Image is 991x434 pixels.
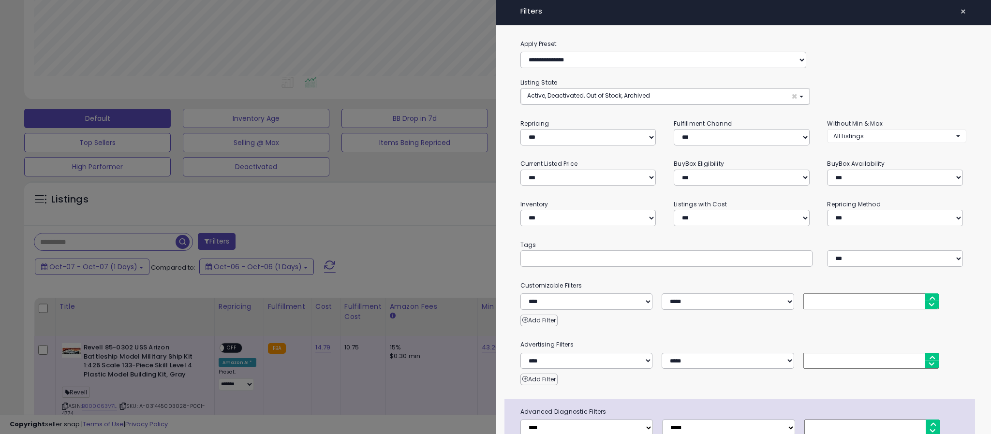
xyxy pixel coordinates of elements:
small: Inventory [520,200,548,208]
small: Listings with Cost [674,200,727,208]
span: Advanced Diagnostic Filters [513,406,975,417]
span: All Listings [833,132,864,140]
button: × [956,5,970,18]
small: Without Min & Max [827,119,883,128]
span: × [791,91,798,101]
button: Add Filter [520,374,558,385]
h4: Filters [520,7,966,15]
small: Repricing Method [827,200,881,208]
button: Add Filter [520,315,558,326]
span: × [960,5,966,18]
button: All Listings [827,129,966,143]
small: Current Listed Price [520,159,577,168]
span: Active, Deactivated, Out of Stock, Archived [527,91,650,100]
small: BuyBox Eligibility [674,159,724,168]
small: Repricing [520,119,549,128]
small: BuyBox Availability [827,159,885,168]
small: Listing State [520,78,558,87]
button: Active, Deactivated, Out of Stock, Archived × [521,88,810,104]
small: Customizable Filters [513,280,974,291]
label: Apply Preset: [513,39,974,49]
small: Tags [513,240,974,250]
small: Advertising Filters [513,339,974,350]
small: Fulfillment Channel [674,119,733,128]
